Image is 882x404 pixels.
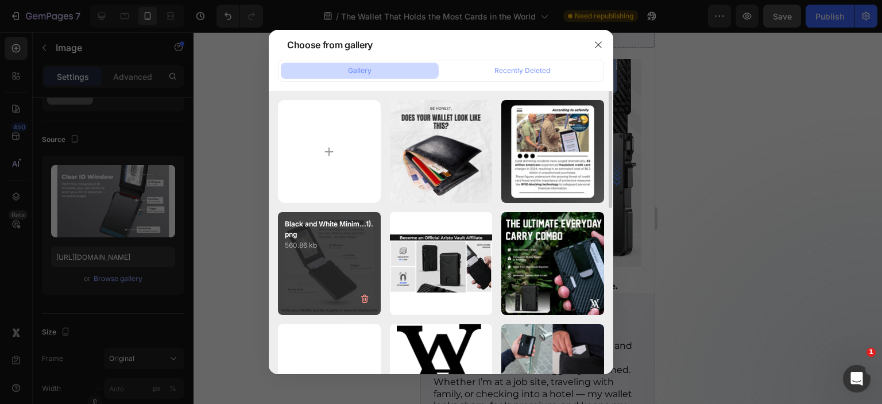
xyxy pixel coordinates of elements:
[501,212,604,315] img: image
[866,348,876,357] span: 1
[13,272,187,301] span: Engineered for Performance, Built to Last
[13,308,211,391] span: Made with aerospace-grade aluminum and wrapped in scratch-resistant PU leather, is rugged yet ref...
[281,63,439,79] button: Gallery
[285,219,374,240] p: Black and White Minim...1).png
[501,100,604,203] img: image
[47,332,111,343] strong: Aristo Vault®
[443,63,601,79] button: Recently Deleted
[843,365,871,393] iframe: Intercom live chat
[348,66,372,76] div: Gallery
[390,100,493,203] img: image
[494,66,550,76] div: Recently Deleted
[287,38,373,52] div: Choose from gallery
[390,234,493,292] img: image
[13,272,32,287] span: 03.
[285,240,374,251] p: 560.86 kb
